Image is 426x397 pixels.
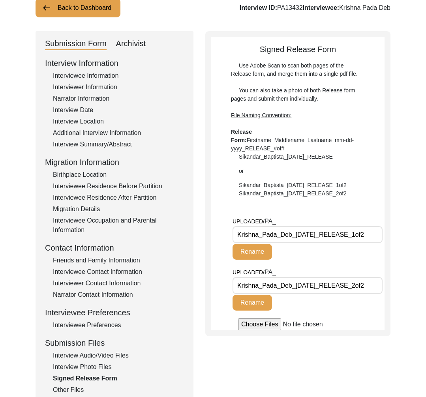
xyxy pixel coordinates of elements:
div: Interviewer Contact Information [53,279,184,288]
div: Interviewee Information [53,71,184,81]
div: Migration Details [53,204,184,214]
div: Interviewee Preferences [45,307,184,318]
div: or [231,167,365,175]
div: Interview Date [53,105,184,115]
div: Interviewee Occupation and Parental Information [53,216,184,235]
div: Submission Files [45,337,184,349]
img: arrow-left.png [42,3,51,13]
div: Submission Form [45,37,107,50]
div: Migration Information [45,156,184,168]
div: Interview Summary/Abstract [53,140,184,149]
div: Narrator Information [53,94,184,103]
div: Interviewer Information [53,82,184,92]
b: Interviewee: [303,4,339,11]
div: Contact Information [45,242,184,254]
button: Rename [233,244,272,260]
div: Interview Photo Files [53,362,184,372]
span: PA_ [265,218,276,225]
span: PA_ [265,269,276,275]
div: Signed Release Form [53,374,184,383]
span: File Naming Convention: [231,112,291,118]
div: Use Adobe Scan to scan both pages of the Release form, and merge them into a single pdf file. You... [231,62,365,198]
div: Other Files [53,385,184,395]
div: Interview Information [45,57,184,69]
span: UPLOADED/ [233,269,265,275]
span: UPLOADED/ [233,218,265,225]
div: Interviewee Residence Before Partition [53,182,184,191]
div: Interview Audio/Video Files [53,351,184,360]
div: Friends and Family Information [53,256,184,265]
div: PA13432 Krishna Pada Deb [240,3,390,13]
button: Rename [233,295,272,311]
div: Interviewee Contact Information [53,267,184,277]
div: Narrator Contact Information [53,290,184,300]
div: Archivist [116,37,146,50]
div: Additional Interview Information [53,128,184,138]
div: Signed Release Form [211,43,385,198]
b: Interview ID: [240,4,277,11]
div: Birthplace Location [53,170,184,180]
div: Interview Location [53,117,184,126]
div: Interviewee Preferences [53,320,184,330]
b: Release Form: [231,129,252,143]
div: Interviewee Residence After Partition [53,193,184,202]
